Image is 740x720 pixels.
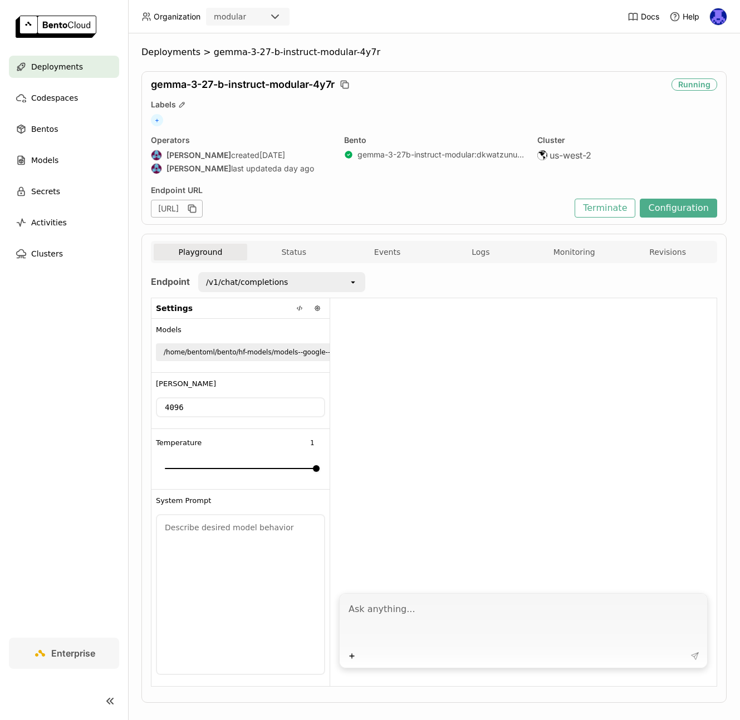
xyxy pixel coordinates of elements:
[156,326,182,334] span: Models
[200,47,214,58] span: >
[154,12,200,22] span: Organization
[31,154,58,167] span: Models
[628,11,659,22] a: Docs
[31,185,60,198] span: Secrets
[151,163,331,174] div: last updated
[151,298,330,319] div: Settings
[247,244,341,260] button: Status
[277,164,314,174] span: a day ago
[341,244,434,260] button: Events
[151,114,163,126] span: +
[164,347,592,358] div: /home/bentoml/bento/hf-models/models--google--gemma-3-27b-it/snapshots/005ad3404e59d6023443cb575d...
[151,100,717,110] div: Labels
[289,277,290,288] input: Selected /v1/chat/completions.
[9,638,119,669] a: Enterprise
[16,16,96,38] img: logo
[9,180,119,203] a: Secrets
[151,150,161,160] img: Jiang
[247,12,248,23] input: Selected modular.
[31,60,83,73] span: Deployments
[710,8,727,25] img: Newton Jain
[9,56,119,78] a: Deployments
[156,438,202,447] span: Temperature
[9,149,119,171] a: Models
[151,164,161,174] img: Jiang
[259,150,285,160] span: [DATE]
[344,135,524,145] div: Bento
[151,185,569,195] div: Endpoint URL
[9,118,119,140] a: Bentos
[347,652,356,660] svg: Plus
[9,87,119,109] a: Codespaces
[214,11,246,22] div: modular
[472,247,489,257] span: Logs
[151,150,331,161] div: created
[151,78,335,91] span: gemma-3-27-b-instruct-modular-4y7r
[141,47,727,58] nav: Breadcrumbs navigation
[357,150,524,160] a: gemma-3-27b-instruct-modular:dkwatzunugt2dnno
[669,11,699,22] div: Help
[154,244,247,260] button: Playground
[214,47,380,58] span: gemma-3-27-b-instruct-modular-4y7r
[166,164,231,174] strong: [PERSON_NAME]
[9,211,119,234] a: Activities
[300,436,325,450] input: Temperature
[156,496,211,505] span: System Prompt
[537,135,717,145] div: Cluster
[349,278,357,287] svg: open
[9,243,119,265] a: Clusters
[206,277,288,288] div: /v1/chat/completions
[31,122,58,136] span: Bentos
[141,47,200,58] span: Deployments
[151,135,331,145] div: Operators
[51,648,95,659] span: Enterprise
[527,244,621,260] button: Monitoring
[672,78,717,91] div: Running
[640,199,717,218] button: Configuration
[156,379,216,388] span: [PERSON_NAME]
[641,12,659,22] span: Docs
[166,150,231,160] strong: [PERSON_NAME]
[31,247,63,260] span: Clusters
[621,244,714,260] button: Revisions
[151,200,203,218] div: [URL]
[550,150,591,161] span: us-west-2
[31,91,78,105] span: Codespaces
[683,12,699,22] span: Help
[151,276,190,287] strong: Endpoint
[31,216,67,229] span: Activities
[575,199,635,218] button: Terminate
